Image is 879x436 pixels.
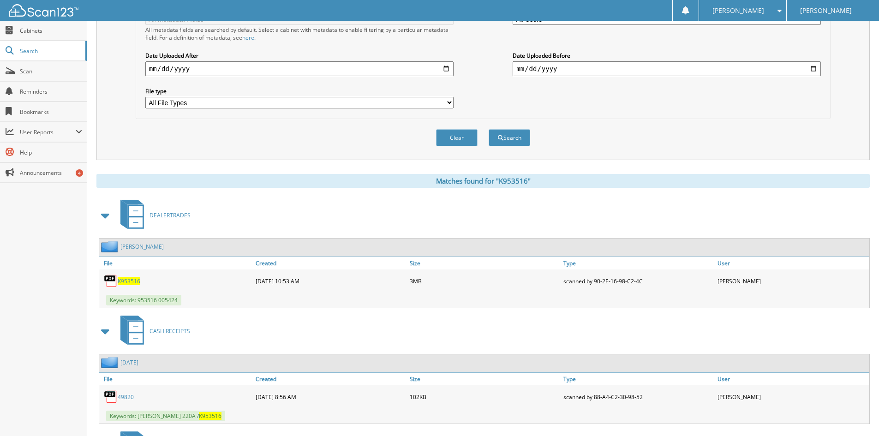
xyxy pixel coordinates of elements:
[101,241,120,252] img: folder2.png
[20,149,82,156] span: Help
[115,197,191,233] a: DEALERTRADES
[20,169,82,177] span: Announcements
[199,412,221,420] span: K953516
[20,27,82,35] span: Cabinets
[96,174,870,188] div: Matches found for "K953516"
[145,87,454,95] label: File type
[242,34,254,42] a: here
[104,390,118,404] img: PDF.png
[253,373,407,385] a: Created
[118,393,134,401] a: 49820
[715,373,869,385] a: User
[561,373,715,385] a: Type
[118,277,140,285] a: K953516
[715,257,869,269] a: User
[20,128,76,136] span: User Reports
[715,388,869,406] div: [PERSON_NAME]
[561,388,715,406] div: scanned by 88-A4-C2-30-98-52
[104,274,118,288] img: PDF.png
[149,211,191,219] span: DEALERTRADES
[145,61,454,76] input: start
[99,257,253,269] a: File
[800,8,852,13] span: [PERSON_NAME]
[20,88,82,96] span: Reminders
[120,358,138,366] a: [DATE]
[253,388,407,406] div: [DATE] 8:56 AM
[253,257,407,269] a: Created
[407,272,562,290] div: 3MB
[99,373,253,385] a: File
[407,257,562,269] a: Size
[145,26,454,42] div: All metadata fields are searched by default. Select a cabinet with metadata to enable filtering b...
[106,411,225,421] span: Keywords: [PERSON_NAME] 220A /
[9,4,78,17] img: scan123-logo-white.svg
[715,272,869,290] div: [PERSON_NAME]
[145,52,454,60] label: Date Uploaded After
[120,243,164,251] a: [PERSON_NAME]
[20,47,81,55] span: Search
[561,272,715,290] div: scanned by 90-2E-16-98-C2-4C
[149,327,190,335] span: CASH RECEIPTS
[513,52,821,60] label: Date Uploaded Before
[436,129,478,146] button: Clear
[106,295,181,305] span: Keywords: 953516 005424
[513,61,821,76] input: end
[20,67,82,75] span: Scan
[115,313,190,349] a: CASH RECEIPTS
[101,357,120,368] img: folder2.png
[489,129,530,146] button: Search
[20,108,82,116] span: Bookmarks
[561,257,715,269] a: Type
[407,373,562,385] a: Size
[253,272,407,290] div: [DATE] 10:53 AM
[76,169,83,177] div: 4
[833,392,879,436] iframe: Chat Widget
[712,8,764,13] span: [PERSON_NAME]
[407,388,562,406] div: 102KB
